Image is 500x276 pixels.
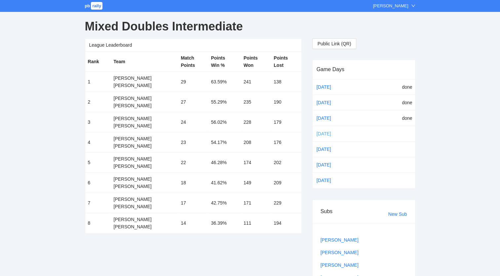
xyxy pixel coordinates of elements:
[85,3,90,8] span: pb
[388,211,407,217] a: New Sub
[315,129,343,139] a: [DATE]
[274,62,298,69] div: Lost
[271,112,301,132] td: 179
[113,95,175,102] div: [PERSON_NAME]
[315,160,343,170] a: [DATE]
[241,72,271,92] td: 241
[271,72,301,92] td: 138
[181,62,206,69] div: Points
[241,92,271,112] td: 235
[241,112,271,132] td: 228
[178,153,208,173] td: 22
[241,193,271,213] td: 171
[113,162,175,170] div: [PERSON_NAME]
[113,115,175,122] div: [PERSON_NAME]
[85,173,111,193] td: 6
[113,203,175,210] div: [PERSON_NAME]
[208,72,241,92] td: 63.59%
[244,54,268,62] div: Points
[208,112,241,132] td: 56.02%
[85,213,111,233] td: 8
[85,92,111,112] td: 2
[85,72,111,92] td: 1
[318,40,351,47] span: Public Link (QR)
[178,193,208,213] td: 17
[113,196,175,203] div: [PERSON_NAME]
[113,223,175,230] div: [PERSON_NAME]
[375,110,415,126] td: done
[85,3,104,8] a: pbrally
[178,213,208,233] td: 14
[113,122,175,129] div: [PERSON_NAME]
[315,82,343,92] a: [DATE]
[315,144,343,154] a: [DATE]
[271,173,301,193] td: 209
[113,155,175,162] div: [PERSON_NAME]
[113,74,175,82] div: [PERSON_NAME]
[211,62,238,69] div: Win %
[113,58,175,65] div: Team
[178,132,208,153] td: 23
[211,54,238,62] div: Points
[113,216,175,223] div: [PERSON_NAME]
[244,62,268,69] div: Won
[178,173,208,193] td: 18
[274,54,298,62] div: Points
[178,92,208,112] td: 27
[208,132,241,153] td: 54.17%
[85,112,111,132] td: 3
[113,82,175,89] div: [PERSON_NAME]
[315,98,343,108] a: [DATE]
[373,3,408,9] div: [PERSON_NAME]
[271,132,301,153] td: 176
[315,175,343,185] a: [DATE]
[208,173,241,193] td: 41.62%
[321,237,359,243] a: [PERSON_NAME]
[113,102,175,109] div: [PERSON_NAME]
[315,113,343,123] a: [DATE]
[113,183,175,190] div: [PERSON_NAME]
[85,193,111,213] td: 7
[241,173,271,193] td: 149
[321,202,388,221] div: Subs
[113,142,175,150] div: [PERSON_NAME]
[113,135,175,142] div: [PERSON_NAME]
[208,92,241,112] td: 55.29%
[85,153,111,173] td: 5
[208,193,241,213] td: 42.75%
[85,132,111,153] td: 4
[411,4,415,8] span: down
[88,58,108,65] div: Rank
[241,153,271,173] td: 174
[375,95,415,110] td: done
[375,79,415,95] td: done
[271,92,301,112] td: 190
[317,60,411,79] div: Game Days
[208,153,241,173] td: 46.28%
[208,213,241,233] td: 36.39%
[89,39,297,51] div: League Leaderboard
[271,153,301,173] td: 202
[113,175,175,183] div: [PERSON_NAME]
[178,72,208,92] td: 29
[321,262,359,268] a: [PERSON_NAME]
[312,38,357,49] button: Public Link (QR)
[271,193,301,213] td: 229
[321,250,359,255] a: [PERSON_NAME]
[85,15,415,38] div: Mixed Doubles Intermediate
[178,112,208,132] td: 24
[91,2,102,10] span: rally
[271,213,301,233] td: 194
[241,213,271,233] td: 111
[241,132,271,153] td: 208
[181,54,206,62] div: Match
